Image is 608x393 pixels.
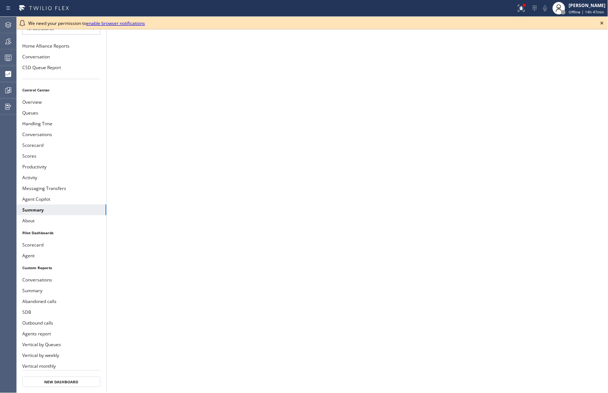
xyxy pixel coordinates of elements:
[16,85,106,95] li: Control Center
[16,194,106,204] button: Agent Copilot
[16,118,106,129] button: Handling Time
[16,328,106,339] button: Agents report
[16,296,106,307] button: Abandoned calls
[16,228,106,238] li: Pilot Dashboards
[16,51,106,62] button: Conversation
[16,239,106,250] button: Scorecard
[16,129,106,140] button: Conversations
[16,318,106,328] button: Outbound calls
[569,2,606,9] div: [PERSON_NAME]
[22,377,100,387] button: New Dashboard
[16,361,106,371] button: Vertical monthly
[16,339,106,350] button: Vertical by Queues
[16,350,106,361] button: Vertical by weekly
[16,307,106,318] button: SDB
[16,97,106,107] button: Overview
[16,140,106,151] button: Scorecard
[16,274,106,285] button: Conversations
[16,62,106,73] button: CSD Queue Report
[16,285,106,296] button: Summary
[107,17,608,393] iframe: dashboard_9f6bb337dffe
[16,183,106,194] button: Messaging Transfers
[569,9,604,15] span: Offline | 14h 47min
[16,172,106,183] button: Activity
[28,20,145,26] span: We need your permission to
[16,263,106,273] li: Custom Reports
[16,151,106,161] button: Scores
[16,161,106,172] button: Productivity
[86,20,145,26] a: enable browser notifications
[16,204,106,215] button: Summary
[540,3,550,13] button: Mute
[16,250,106,261] button: Agent
[16,41,106,51] button: Home Alliance Reports
[16,215,106,226] button: About
[16,107,106,118] button: Queues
